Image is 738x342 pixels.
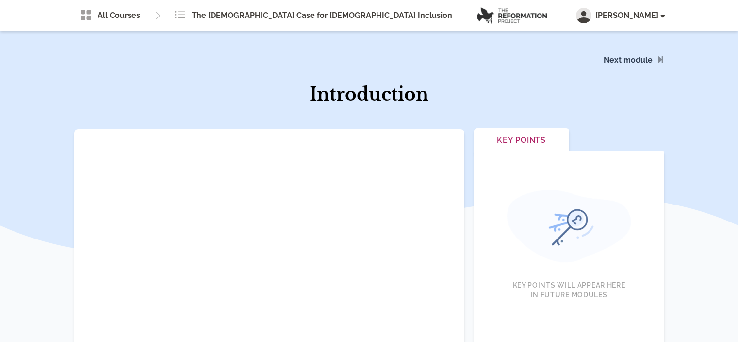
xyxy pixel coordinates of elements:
[576,8,664,23] button: [PERSON_NAME]
[604,55,653,65] a: Next module
[168,6,458,25] a: The [DEMOGRAPHIC_DATA] Case for [DEMOGRAPHIC_DATA] Inclusion
[477,7,547,24] img: logo.png
[245,82,493,108] h1: Introduction
[595,10,664,21] span: [PERSON_NAME]
[74,6,146,25] a: All Courses
[98,10,140,21] span: All Courses
[192,10,452,21] span: The [DEMOGRAPHIC_DATA] Case for [DEMOGRAPHIC_DATA] Inclusion
[474,128,569,154] button: Key Points
[507,278,631,302] h4: Key Points Will Appear Here in Future Modules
